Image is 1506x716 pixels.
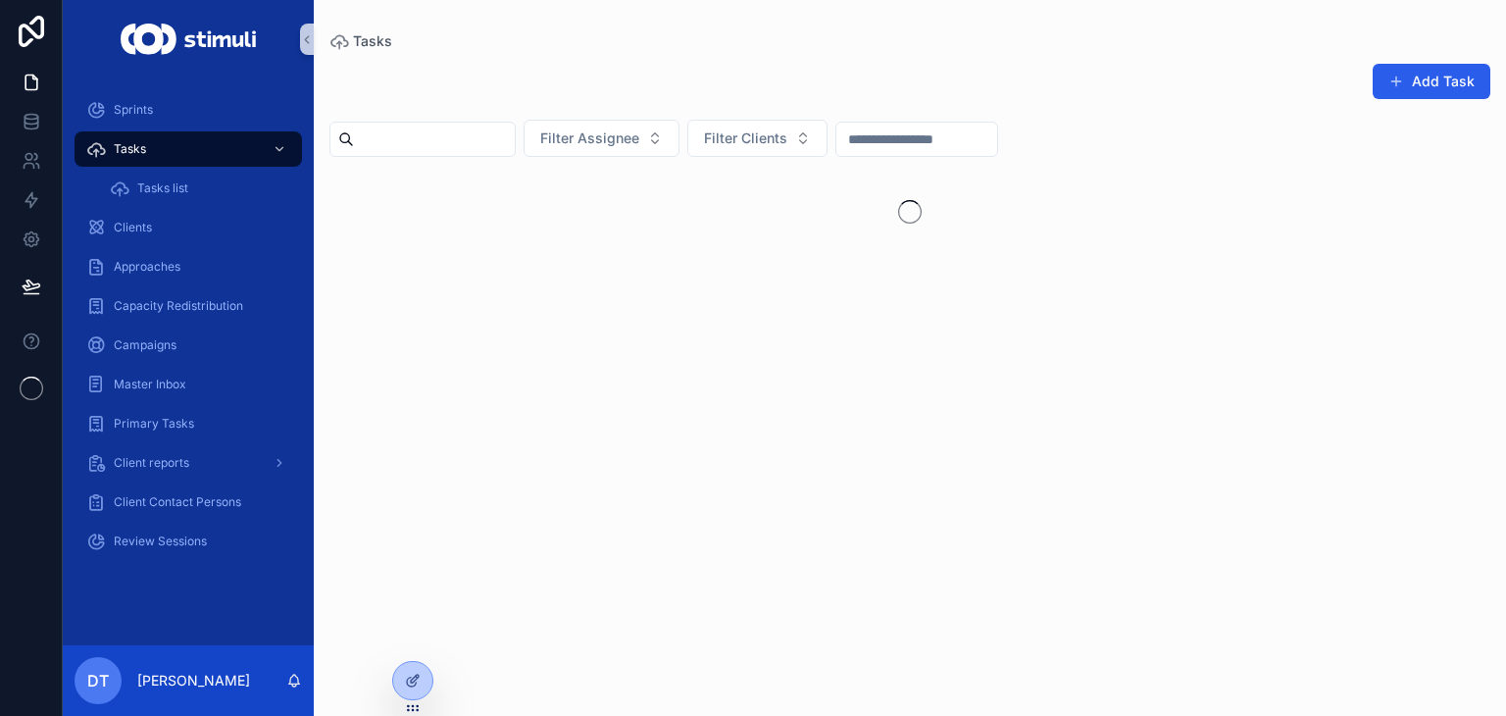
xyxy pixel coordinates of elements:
span: Tasks list [137,180,188,196]
span: Client Contact Persons [114,494,241,510]
span: Sprints [114,102,153,118]
a: Tasks [75,131,302,167]
span: Filter Clients [704,128,787,148]
button: Select Button [687,120,828,157]
span: Approaches [114,259,180,275]
button: Add Task [1373,64,1490,99]
a: Capacity Redistribution [75,288,302,324]
a: Review Sessions [75,524,302,559]
a: Approaches [75,249,302,284]
span: Tasks [114,141,146,157]
a: Sprints [75,92,302,128]
span: Tasks [353,31,392,51]
a: Master Inbox [75,367,302,402]
a: Campaigns [75,328,302,363]
span: Primary Tasks [114,416,194,432]
a: Tasks [329,31,392,51]
span: Filter Assignee [540,128,639,148]
span: Review Sessions [114,534,207,549]
span: Master Inbox [114,377,186,392]
div: scrollable content [63,78,314,585]
span: Client reports [114,455,189,471]
span: Campaigns [114,337,176,353]
a: Clients [75,210,302,245]
a: Tasks list [98,171,302,206]
span: Capacity Redistribution [114,298,243,314]
span: Clients [114,220,152,235]
button: Select Button [524,120,679,157]
span: DT [87,669,109,692]
a: Client Contact Persons [75,485,302,520]
a: Client reports [75,445,302,481]
p: [PERSON_NAME] [137,671,250,690]
img: App logo [121,24,255,55]
a: Primary Tasks [75,406,302,441]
